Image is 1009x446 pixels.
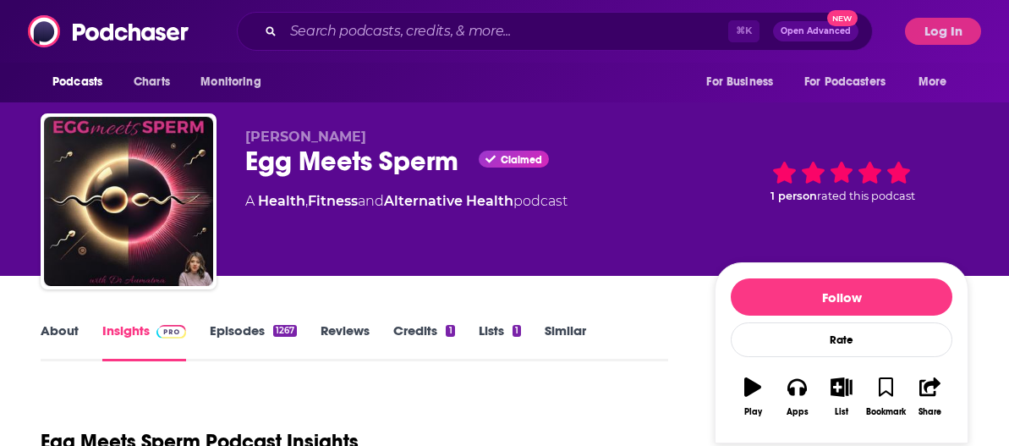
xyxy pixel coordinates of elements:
[479,322,521,361] a: Lists1
[200,70,260,94] span: Monitoring
[744,407,762,417] div: Play
[919,407,941,417] div: Share
[827,10,858,26] span: New
[905,18,981,45] button: Log In
[123,66,180,98] a: Charts
[446,325,454,337] div: 1
[258,193,305,209] a: Health
[513,325,521,337] div: 1
[731,278,952,316] button: Follow
[775,366,819,427] button: Apps
[210,322,297,361] a: Episodes1267
[501,156,542,164] span: Claimed
[787,407,809,417] div: Apps
[41,322,79,361] a: About
[907,66,968,98] button: open menu
[41,66,124,98] button: open menu
[835,407,848,417] div: List
[793,66,910,98] button: open menu
[393,322,454,361] a: Credits1
[237,12,873,51] div: Search podcasts, credits, & more...
[156,325,186,339] img: Podchaser Pro
[245,129,366,145] span: [PERSON_NAME]
[245,191,568,212] div: A podcast
[545,322,586,361] a: Similar
[804,70,886,94] span: For Podcasters
[731,322,952,357] div: Rate
[102,322,186,361] a: InsightsPodchaser Pro
[358,193,384,209] span: and
[715,129,968,234] div: 1 personrated this podcast
[864,366,908,427] button: Bookmark
[728,20,759,42] span: ⌘ K
[52,70,102,94] span: Podcasts
[817,190,915,202] span: rated this podcast
[781,27,851,36] span: Open Advanced
[321,322,370,361] a: Reviews
[283,18,728,45] input: Search podcasts, credits, & more...
[384,193,513,209] a: Alternative Health
[908,366,952,427] button: Share
[820,366,864,427] button: List
[44,117,213,286] img: Egg Meets Sperm
[308,193,358,209] a: Fitness
[731,366,775,427] button: Play
[273,325,297,337] div: 1267
[706,70,773,94] span: For Business
[694,66,794,98] button: open menu
[28,15,190,47] img: Podchaser - Follow, Share and Rate Podcasts
[134,70,170,94] span: Charts
[770,190,817,202] span: 1 person
[305,193,308,209] span: ,
[189,66,282,98] button: open menu
[866,407,906,417] div: Bookmark
[919,70,947,94] span: More
[773,21,858,41] button: Open AdvancedNew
